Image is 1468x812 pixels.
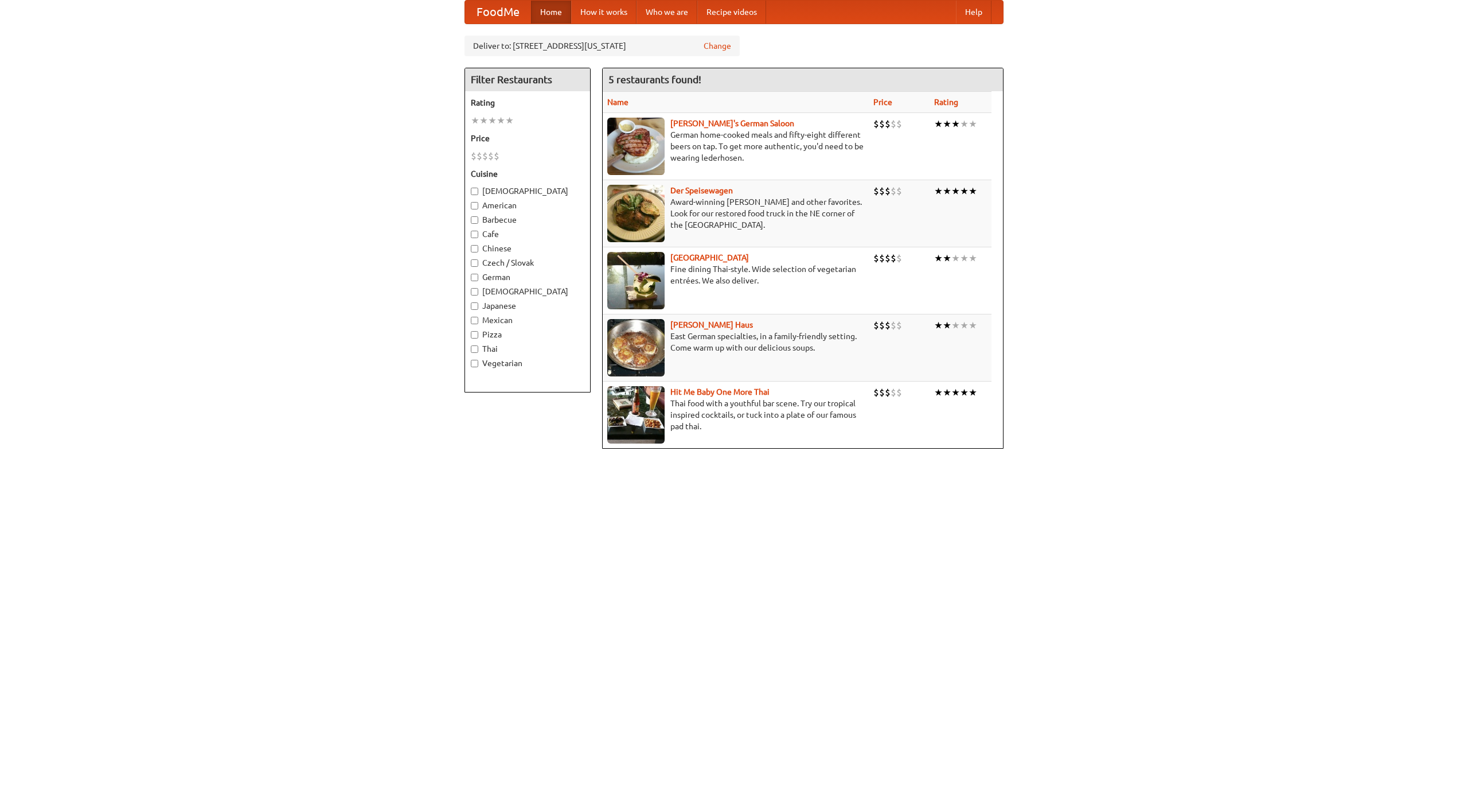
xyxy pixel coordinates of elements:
li: $ [879,252,885,265]
input: Vegetarian [471,360,478,367]
a: Price [873,98,892,107]
li: $ [896,118,902,130]
li: ★ [934,252,943,265]
p: Thai food with a youthful bar scene. Try our tropical inspired cocktails, or tuck into a plate of... [607,398,864,432]
li: $ [471,150,477,162]
p: Award-winning [PERSON_NAME] and other favorites. Look for our restored food truck in the NE corne... [607,196,864,231]
label: American [471,200,584,211]
a: Change [704,40,731,52]
li: $ [879,185,885,197]
li: $ [896,185,902,197]
li: $ [891,118,896,130]
label: Mexican [471,314,584,326]
li: ★ [960,386,969,399]
li: ★ [943,319,951,332]
li: $ [891,319,896,332]
li: $ [494,150,499,162]
input: [DEMOGRAPHIC_DATA] [471,288,478,296]
li: ★ [934,386,943,399]
li: $ [873,386,879,399]
li: $ [873,185,879,197]
a: [GEOGRAPHIC_DATA] [670,253,749,262]
img: esthers.jpg [607,118,665,175]
a: FoodMe [465,1,531,24]
li: $ [891,185,896,197]
label: Czech / Slovak [471,257,584,269]
li: ★ [951,185,960,197]
li: $ [896,252,902,265]
a: Hit Me Baby One More Thai [670,387,770,397]
label: Cafe [471,228,584,240]
a: [PERSON_NAME]'s German Saloon [670,119,794,128]
p: Fine dining Thai-style. Wide selection of vegetarian entrées. We also deliver. [607,263,864,286]
li: ★ [505,114,514,127]
label: [DEMOGRAPHIC_DATA] [471,286,584,297]
label: [DEMOGRAPHIC_DATA] [471,185,584,197]
input: Mexican [471,317,478,324]
a: Home [531,1,571,24]
li: ★ [943,185,951,197]
li: ★ [471,114,479,127]
input: Japanese [471,302,478,310]
p: German home-cooked meals and fifty-eight different beers on tap. To get more authentic, you'd nee... [607,129,864,164]
li: ★ [960,252,969,265]
li: ★ [943,118,951,130]
li: $ [891,252,896,265]
li: ★ [960,118,969,130]
li: $ [477,150,482,162]
li: $ [885,386,891,399]
input: Barbecue [471,216,478,224]
li: ★ [934,185,943,197]
h5: Price [471,133,584,144]
li: ★ [951,386,960,399]
img: kohlhaus.jpg [607,319,665,376]
input: German [471,274,478,281]
li: $ [879,319,885,332]
li: ★ [497,114,505,127]
li: ★ [969,185,977,197]
a: Der Speisewagen [670,186,733,195]
li: $ [488,150,494,162]
li: ★ [951,252,960,265]
input: Chinese [471,245,478,252]
input: Pizza [471,331,478,339]
label: Vegetarian [471,358,584,369]
li: ★ [479,114,488,127]
label: Thai [471,343,584,355]
li: $ [885,118,891,130]
li: ★ [969,252,977,265]
li: $ [891,386,896,399]
input: Thai [471,345,478,353]
a: Help [956,1,991,24]
a: [PERSON_NAME] Haus [670,320,753,329]
h4: Filter Restaurants [465,68,590,91]
li: ★ [969,319,977,332]
input: Cafe [471,231,478,238]
label: Barbecue [471,214,584,226]
li: ★ [943,252,951,265]
label: Pizza [471,329,584,340]
li: ★ [969,118,977,130]
label: Chinese [471,243,584,254]
input: [DEMOGRAPHIC_DATA] [471,188,478,195]
li: ★ [960,319,969,332]
li: ★ [488,114,497,127]
input: American [471,202,478,209]
li: $ [873,319,879,332]
label: German [471,271,584,283]
li: $ [885,185,891,197]
p: East German specialties, in a family-friendly setting. Come warm up with our delicious soups. [607,331,864,353]
input: Czech / Slovak [471,259,478,267]
a: Rating [934,98,958,107]
div: Deliver to: [STREET_ADDRESS][US_STATE] [464,36,740,56]
img: babythai.jpg [607,386,665,444]
li: ★ [969,386,977,399]
li: ★ [934,319,943,332]
h5: Cuisine [471,168,584,180]
li: $ [482,150,488,162]
li: $ [879,118,885,130]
